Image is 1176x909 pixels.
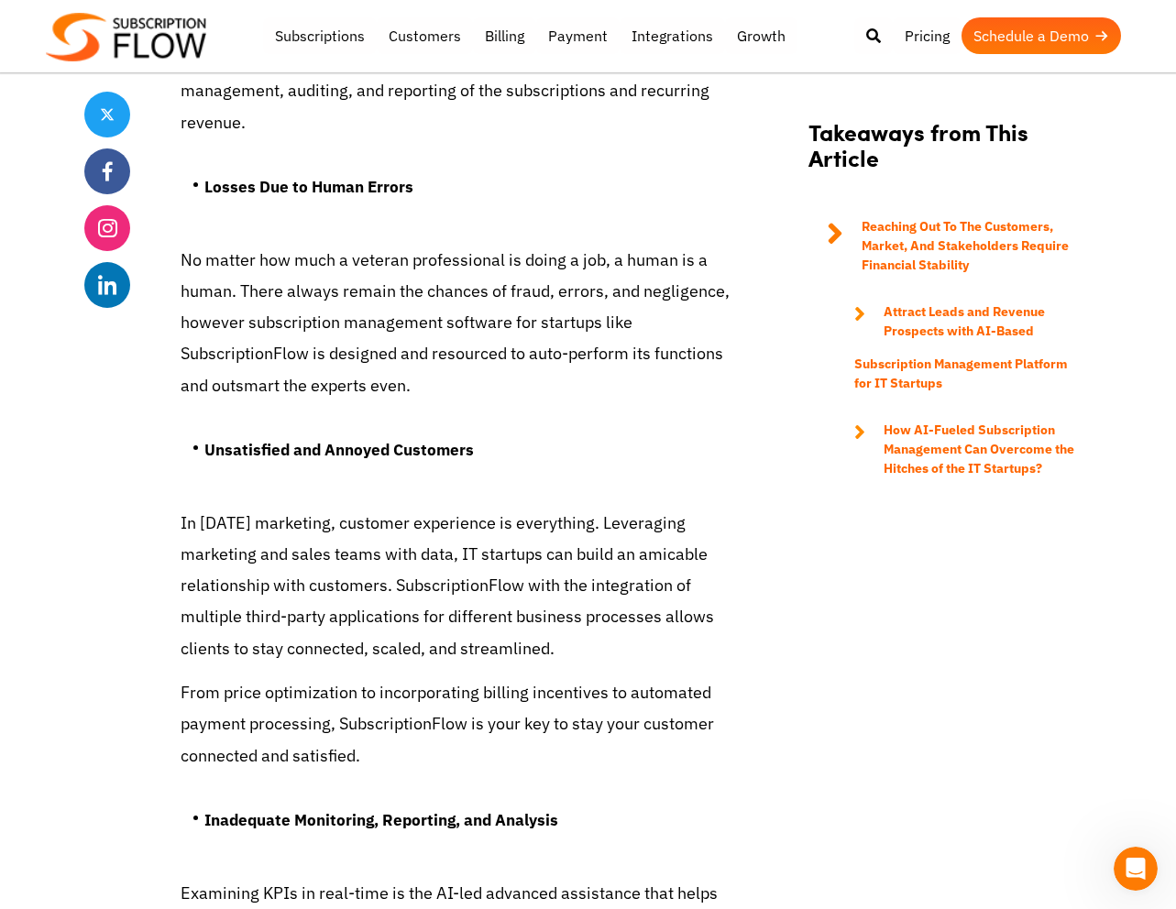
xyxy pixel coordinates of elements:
p: No matter how much a veteran professional is doing a job, a human is a human. There always remain... [181,245,735,401]
a: How AI-Fueled Subscription Management Can Overcome the Hitches of the IT Startups? [836,421,1074,478]
strong: Losses Due to Human Errors [204,176,413,197]
strong: Subscription Management Platform for IT Startups [854,355,1074,393]
p: From price optimization to incorporating billing incentives to automated payment processing, Subs... [181,677,735,772]
a: Growth [725,17,797,54]
a: Schedule a Demo [962,17,1121,54]
strong: Inadequate Monitoring, Reporting, and Analysis [204,809,558,830]
strong: Attract Leads and Revenue Prospects with AI-Based [884,303,1045,339]
iframe: Intercom live chat [1114,847,1158,891]
a: Billing [473,17,536,54]
strong: Reaching Out To The Customers, Market, And Stakeholders Require Financial Stability [862,218,1069,273]
strong: How AI-Fueled Subscription Management Can Overcome the Hitches of the IT Startups? [884,422,1074,476]
a: Reaching Out To The Customers, Market, And Stakeholders Require Financial Stability [808,217,1074,275]
a: Subscription Management Platform for IT Startups [836,355,1074,393]
p: In [DATE] marketing, customer experience is everything. Leveraging marketing and sales teams with... [181,508,735,664]
a: Integrations [620,17,725,54]
h2: Takeaways from This Article [808,118,1074,190]
a: Attract Leads and Revenue Prospects with AI-Based [836,302,1074,341]
a: Subscriptions [263,17,377,54]
a: Payment [536,17,620,54]
a: Customers [377,17,473,54]
img: Subscriptionflow [46,13,206,61]
strong: Unsatisfied and Annoyed Customers [204,439,474,460]
a: Pricing [893,17,962,54]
